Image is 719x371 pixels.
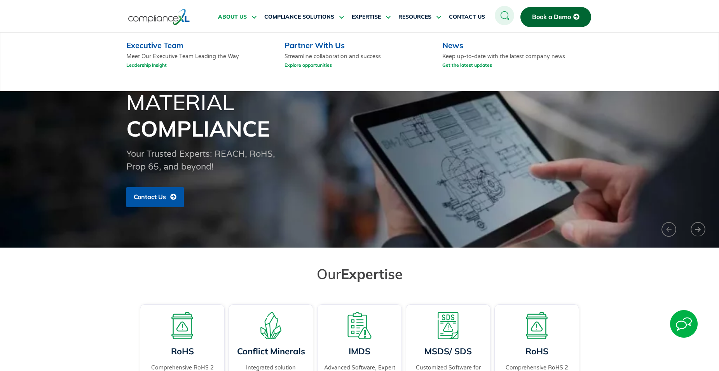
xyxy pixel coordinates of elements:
span: Your Trusted Experts: REACH, RoHS, Prop 65, and beyond! [126,149,275,172]
img: A representation of minerals [257,312,284,339]
a: Conflict Minerals [237,346,305,357]
a: RoHS [171,346,194,357]
p: Meet Our Executive Team Leading the Way [126,53,274,73]
a: RESOURCES [398,8,441,26]
a: Get the latest updates [442,60,492,70]
h1: Material [126,89,593,142]
a: RoHS [525,346,548,357]
span: ABOUT US [218,14,247,21]
a: IMDS [349,346,370,357]
a: Partner With Us [284,40,345,50]
span: COMPLIANCE SOLUTIONS [264,14,334,21]
img: Start Chat [670,310,698,338]
a: Book a Demo [520,7,591,27]
img: A warning board with SDS displaying [435,312,462,339]
a: COMPLIANCE SOLUTIONS [264,8,344,26]
span: RESOURCES [398,14,431,21]
p: Keep up-to-date with the latest company news [442,53,590,73]
a: ABOUT US [218,8,257,26]
img: logo-one.svg [128,8,190,26]
span: Expertise [341,265,403,283]
p: Streamline collaboration and success [284,53,381,73]
a: EXPERTISE [352,8,391,26]
img: A board with a warning sign [523,312,550,339]
span: Compliance [126,115,270,142]
span: CONTACT US [449,14,485,21]
a: News [442,40,463,50]
a: Contact Us [126,187,184,207]
img: A list board with a warning [346,312,373,339]
a: Explore opportunities [284,60,332,70]
a: MSDS/ SDS [424,346,472,357]
a: Executive Team [126,40,183,50]
span: EXPERTISE [352,14,381,21]
img: A board with a warning sign [169,312,196,339]
span: Book a Demo [532,14,571,21]
span: Contact Us [134,194,166,201]
h2: Our [142,265,577,283]
a: Leadership Insight [126,60,167,70]
a: CONTACT US [449,8,485,26]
